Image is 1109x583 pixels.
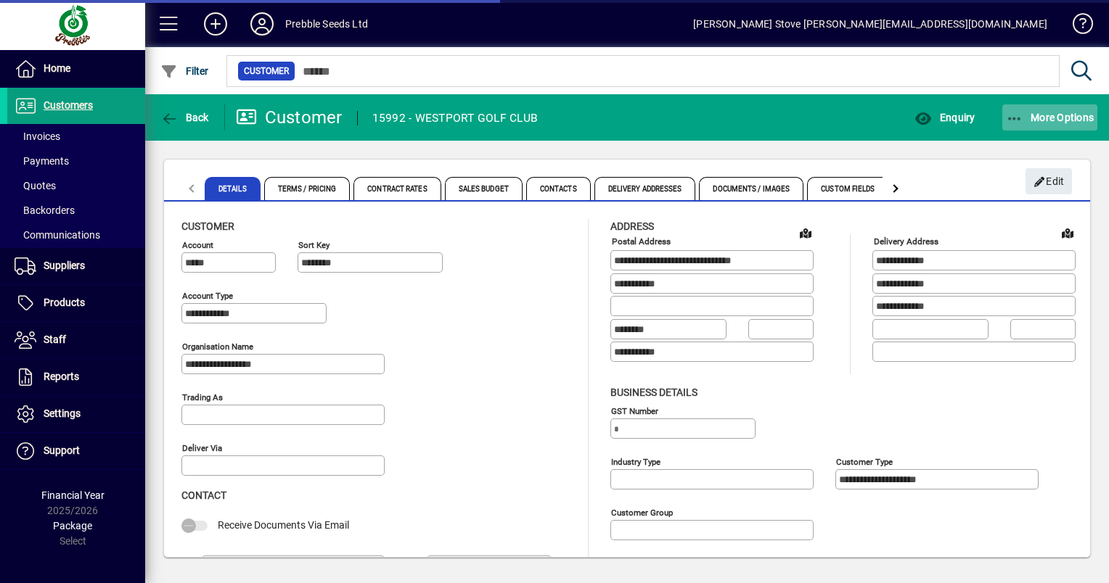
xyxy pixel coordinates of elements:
[611,507,673,517] mat-label: Customer group
[445,177,523,200] span: Sales Budget
[181,489,226,501] span: Contact
[372,107,539,130] div: 15992 - WESTPORT GOLF CLUB
[699,177,803,200] span: Documents / Images
[7,322,145,358] a: Staff
[1006,112,1094,123] span: More Options
[7,198,145,223] a: Backorders
[157,58,213,84] button: Filter
[44,99,93,111] span: Customers
[41,489,105,501] span: Financial Year
[44,334,66,345] span: Staff
[218,519,349,531] span: Receive Documents Via Email
[182,291,233,301] mat-label: Account Type
[610,220,654,232] span: Address
[594,177,696,200] span: Delivery Addresses
[610,386,697,398] span: Business details
[145,104,225,131] app-page-header-button: Back
[7,149,145,173] a: Payments
[160,112,209,123] span: Back
[611,456,660,466] mat-label: Industry type
[15,155,69,167] span: Payments
[611,405,658,415] mat-label: GST Number
[15,204,75,216] span: Backorders
[44,445,80,456] span: Support
[15,229,100,241] span: Communications
[353,177,441,200] span: Contract Rates
[1002,104,1098,131] button: More Options
[182,443,222,453] mat-label: Deliver via
[298,240,330,250] mat-label: Sort key
[205,177,261,200] span: Details
[7,124,145,149] a: Invoices
[7,433,145,469] a: Support
[157,104,213,131] button: Back
[7,285,145,321] a: Products
[53,520,92,532] span: Package
[1062,3,1091,50] a: Knowledge Base
[15,180,56,191] span: Quotes
[44,62,70,74] span: Home
[192,11,239,37] button: Add
[526,177,591,200] span: Contacts
[807,177,888,200] span: Custom Fields
[236,106,343,129] div: Customer
[911,104,978,131] button: Enquiry
[7,223,145,247] a: Communications
[1026,168,1072,194] button: Edit
[7,396,145,432] a: Settings
[7,359,145,395] a: Reports
[1056,221,1079,244] a: View on map
[182,342,253,352] mat-label: Organisation name
[1034,170,1065,194] span: Edit
[914,112,975,123] span: Enquiry
[285,12,368,36] div: Prebble Seeds Ltd
[836,456,893,466] mat-label: Customer type
[44,408,81,419] span: Settings
[44,297,85,308] span: Products
[7,248,145,284] a: Suppliers
[244,64,289,78] span: Customer
[7,173,145,198] a: Quotes
[239,11,285,37] button: Profile
[264,177,351,200] span: Terms / Pricing
[794,221,817,244] a: View on map
[181,220,234,232] span: Customer
[7,51,145,87] a: Home
[160,65,209,77] span: Filter
[44,371,79,382] span: Reports
[182,392,223,402] mat-label: Trading as
[15,131,60,142] span: Invoices
[44,260,85,271] span: Suppliers
[693,12,1047,36] div: [PERSON_NAME] Stove [PERSON_NAME][EMAIL_ADDRESS][DOMAIN_NAME]
[182,240,213,250] mat-label: Account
